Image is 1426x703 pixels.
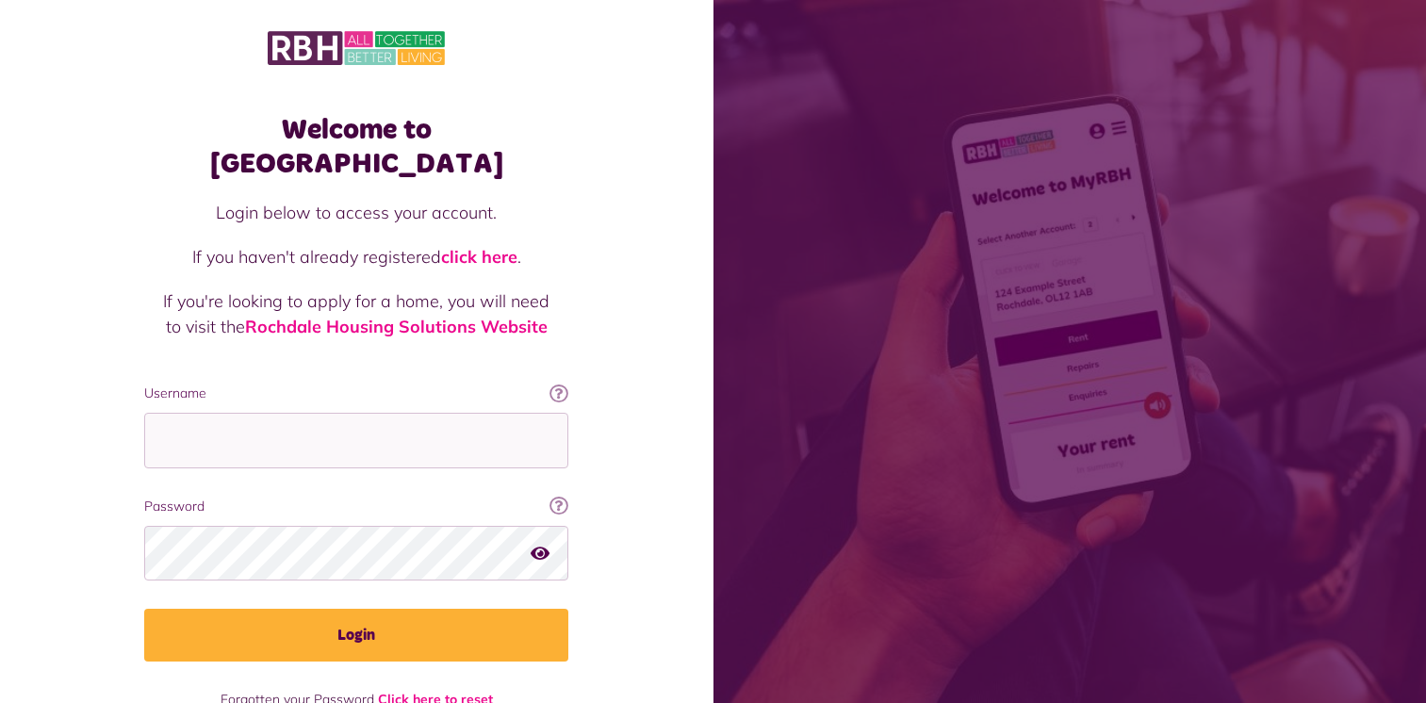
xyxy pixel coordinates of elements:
p: If you're looking to apply for a home, you will need to visit the [163,288,549,339]
h1: Welcome to [GEOGRAPHIC_DATA] [144,113,568,181]
a: Rochdale Housing Solutions Website [245,316,548,337]
a: click here [441,246,517,268]
p: If you haven't already registered . [163,244,549,270]
p: Login below to access your account. [163,200,549,225]
label: Username [144,384,568,403]
button: Login [144,609,568,662]
img: MyRBH [268,28,445,68]
label: Password [144,497,568,516]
